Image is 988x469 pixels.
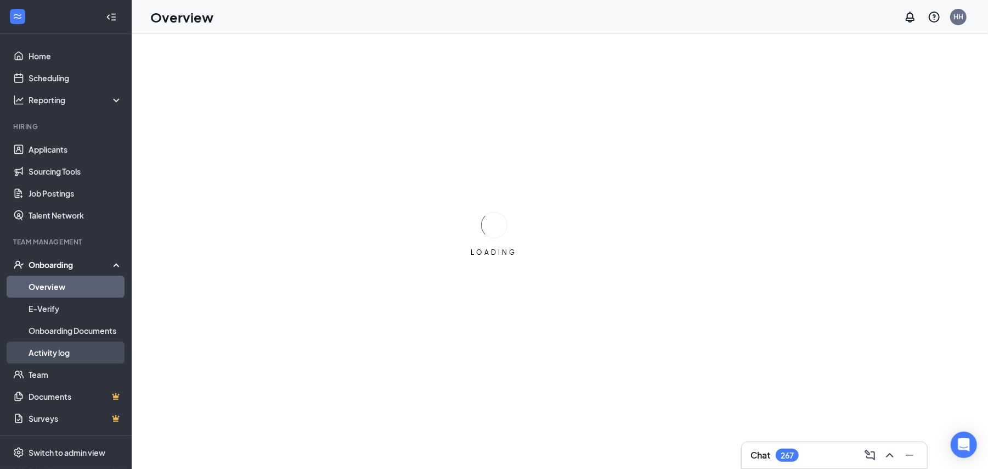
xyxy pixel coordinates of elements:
[29,276,122,298] a: Overview
[467,248,522,257] div: LOADING
[12,11,23,22] svg: WorkstreamLogo
[901,446,918,464] button: Minimize
[13,94,24,105] svg: Analysis
[29,259,113,270] div: Onboarding
[29,182,122,204] a: Job Postings
[861,446,879,464] button: ComposeMessage
[29,45,122,67] a: Home
[13,122,120,131] div: Hiring
[928,10,941,24] svg: QuestionInfo
[29,298,122,320] a: E-Verify
[29,364,122,386] a: Team
[29,342,122,364] a: Activity log
[750,449,770,461] h3: Chat
[881,446,899,464] button: ChevronUp
[150,8,213,26] h1: Overview
[781,451,794,460] div: 267
[13,237,120,247] div: Team Management
[29,386,122,407] a: DocumentsCrown
[13,259,24,270] svg: UserCheck
[106,12,117,23] svg: Collapse
[951,432,977,458] div: Open Intercom Messenger
[29,447,105,458] div: Switch to admin view
[29,320,122,342] a: Onboarding Documents
[953,12,963,21] div: HH
[29,94,123,105] div: Reporting
[29,407,122,429] a: SurveysCrown
[904,10,917,24] svg: Notifications
[13,447,24,458] svg: Settings
[29,138,122,160] a: Applicants
[863,449,877,462] svg: ComposeMessage
[883,449,896,462] svg: ChevronUp
[29,160,122,182] a: Sourcing Tools
[903,449,916,462] svg: Minimize
[29,67,122,89] a: Scheduling
[29,204,122,226] a: Talent Network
